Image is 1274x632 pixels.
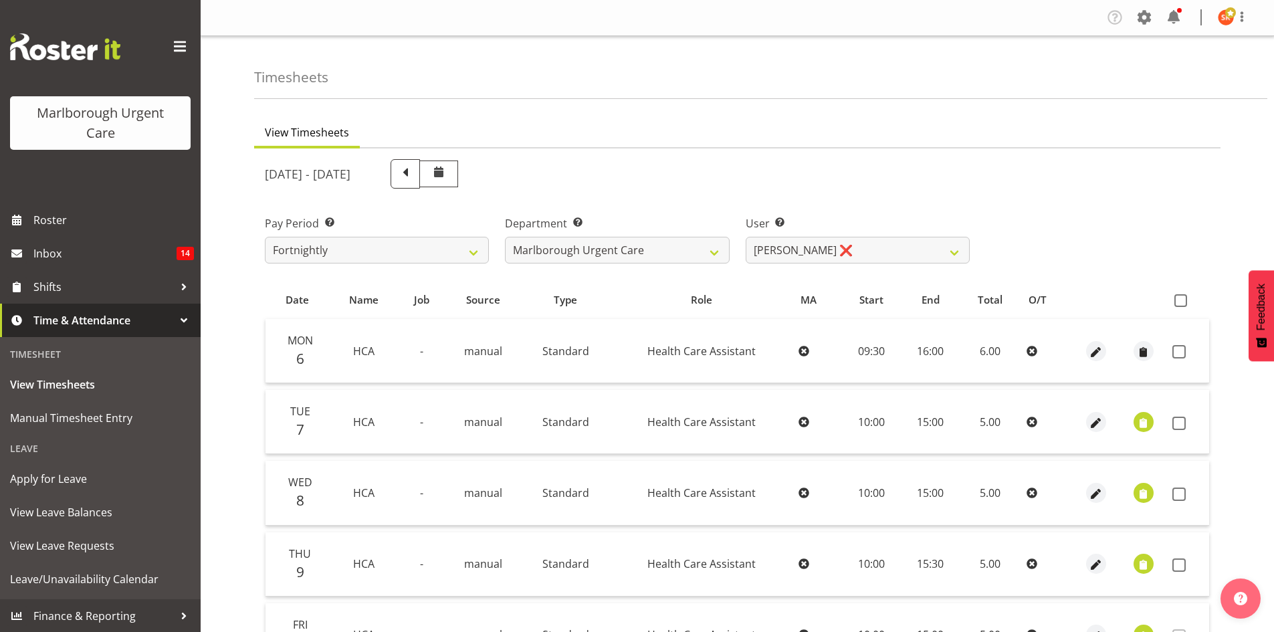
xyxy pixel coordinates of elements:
td: 10:00 [841,461,902,525]
div: Leave [3,435,197,462]
span: 9 [296,562,304,581]
span: Date [286,292,309,308]
a: Manual Timesheet Entry [3,401,197,435]
td: 5.00 [960,532,1021,597]
span: HCA [353,556,375,571]
span: Source [466,292,500,308]
span: Shifts [33,277,174,297]
span: Finance & Reporting [33,606,174,626]
span: 8 [296,491,304,510]
td: 10:00 [841,390,902,454]
span: - [420,415,423,429]
span: Time & Attendance [33,310,174,330]
span: Job [414,292,429,308]
td: 10:00 [841,532,902,597]
div: Timesheet [3,340,197,368]
span: Health Care Assistant [647,486,756,500]
label: User [746,215,970,231]
span: - [420,556,423,571]
span: Health Care Assistant [647,344,756,358]
label: Pay Period [265,215,489,231]
td: 16:00 [901,319,959,383]
img: help-xxl-2.png [1234,592,1247,605]
span: Mon [288,333,313,348]
span: Fri [293,617,308,632]
a: Apply for Leave [3,462,197,496]
label: Department [505,215,729,231]
span: Role [691,292,712,308]
span: Start [859,292,883,308]
td: 5.00 [960,390,1021,454]
span: Feedback [1255,284,1267,330]
span: Thu [289,546,311,561]
span: O/T [1029,292,1047,308]
span: manual [464,415,502,429]
span: Name [349,292,379,308]
td: Standard [521,390,609,454]
span: View Timesheets [10,375,191,395]
span: 6 [296,349,304,368]
td: 15:00 [901,461,959,525]
td: 6.00 [960,319,1021,383]
button: Feedback - Show survey [1249,270,1274,361]
span: HCA [353,486,375,500]
span: manual [464,486,502,500]
h5: [DATE] - [DATE] [265,167,350,181]
span: View Leave Requests [10,536,191,556]
img: Rosterit website logo [10,33,120,60]
img: shivana-ram11822.jpg [1218,9,1234,25]
a: View Leave Balances [3,496,197,529]
span: Apply for Leave [10,469,191,489]
td: 15:30 [901,532,959,597]
span: Type [554,292,577,308]
span: Tue [290,404,310,419]
span: HCA [353,415,375,429]
span: End [922,292,940,308]
td: 09:30 [841,319,902,383]
span: Roster [33,210,194,230]
div: Marlborough Urgent Care [23,103,177,143]
span: Inbox [33,243,177,264]
td: Standard [521,532,609,597]
span: - [420,344,423,358]
span: View Timesheets [265,124,349,140]
span: HCA [353,344,375,358]
span: Manual Timesheet Entry [10,408,191,428]
span: manual [464,556,502,571]
span: 14 [177,247,194,260]
span: 7 [296,420,304,439]
h4: Timesheets [254,70,328,85]
td: Standard [521,461,609,525]
span: Total [978,292,1002,308]
td: 5.00 [960,461,1021,525]
span: Health Care Assistant [647,415,756,429]
td: 15:00 [901,390,959,454]
td: Standard [521,319,609,383]
a: View Timesheets [3,368,197,401]
span: - [420,486,423,500]
span: Health Care Assistant [647,556,756,571]
a: Leave/Unavailability Calendar [3,562,197,596]
span: MA [801,292,817,308]
span: View Leave Balances [10,502,191,522]
a: View Leave Requests [3,529,197,562]
span: manual [464,344,502,358]
span: Wed [288,475,312,490]
span: Leave/Unavailability Calendar [10,569,191,589]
